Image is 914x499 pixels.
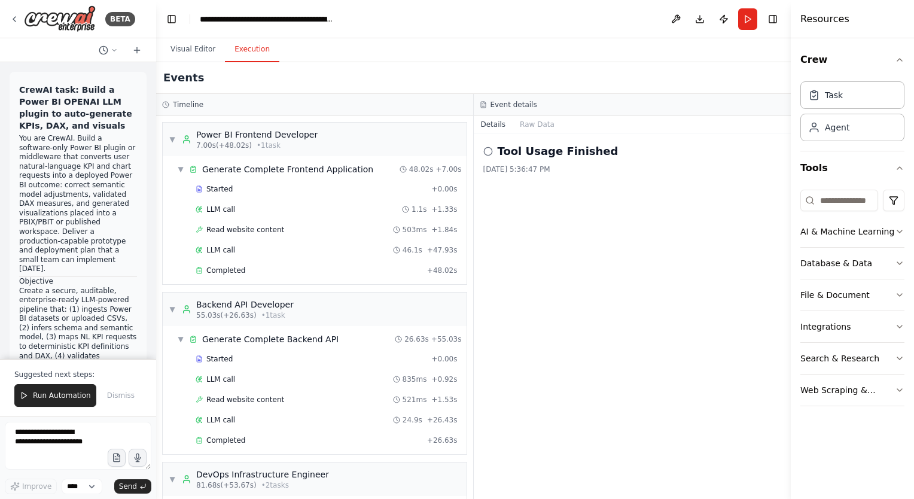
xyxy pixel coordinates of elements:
button: Search & Research [800,343,904,374]
button: Hide right sidebar [764,11,781,28]
span: LLM call [206,245,235,255]
button: Raw Data [513,116,562,133]
button: Web Scraping & Browsing [800,375,904,406]
span: 1.1s [412,205,426,214]
div: Agent [825,121,849,133]
p: You are CrewAI. Build a software-only Power BI plugin or middleware that converts user natural-la... [19,134,137,274]
div: Search & Research [800,352,879,364]
span: + 48.02s [427,266,458,275]
span: Started [206,184,233,194]
span: Improve [22,482,51,491]
span: + 1.84s [431,225,457,235]
h2: Tool Usage Finished [498,143,619,160]
div: File & Document [800,289,870,301]
span: + 47.93s [427,245,458,255]
button: Integrations [800,311,904,342]
span: Run Automation [33,391,91,400]
button: File & Document [800,279,904,311]
span: Read website content [206,225,284,235]
span: 835ms [403,375,427,384]
span: 26.63s [404,334,429,344]
span: + 7.00s [435,165,461,174]
button: Execution [225,37,279,62]
div: DevOps Infrastructure Engineer [196,468,329,480]
span: + 26.63s [427,436,458,445]
h3: Timeline [173,100,203,109]
div: AI & Machine Learning [800,226,894,238]
button: AI & Machine Learning [800,216,904,247]
span: 81.68s (+53.67s) [196,480,257,490]
span: Completed [206,266,245,275]
h4: Objective [19,277,137,287]
div: Backend API Developer [196,299,294,311]
div: Power BI Frontend Developer [196,129,318,141]
span: 48.02s [409,165,434,174]
button: Send [114,479,151,494]
span: Started [206,354,233,364]
p: Suggested next steps: [14,370,142,379]
button: Database & Data [800,248,904,279]
span: • 1 task [257,141,281,150]
span: 55.03s (+26.63s) [196,311,257,320]
span: 521ms [403,395,427,404]
nav: breadcrumb [200,13,334,25]
span: Dismiss [107,391,135,400]
span: + 0.00s [431,354,457,364]
span: Read website content [206,395,284,404]
h3: Event details [490,100,537,109]
div: Tools [800,185,904,416]
span: 46.1s [403,245,422,255]
span: + 1.33s [431,205,457,214]
span: LLM call [206,415,235,425]
span: LLM call [206,205,235,214]
span: ▼ [169,474,176,484]
span: ▼ [177,334,184,344]
button: Start a new chat [127,43,147,57]
div: Web Scraping & Browsing [800,384,895,396]
div: Generate Complete Backend API [202,333,339,345]
h2: Events [163,69,204,86]
p: Create a secure, auditable, enterprise-ready LLM-powered pipeline that: (1) ingests Power BI data... [19,287,137,417]
span: ▼ [169,135,176,144]
div: Task [825,89,843,101]
span: + 1.53s [431,395,457,404]
span: 7.00s (+48.02s) [196,141,252,150]
span: + 55.03s [431,334,462,344]
button: Visual Editor [161,37,225,62]
span: Send [119,482,137,491]
button: Details [474,116,513,133]
button: Click to speak your automation idea [129,449,147,467]
span: ▼ [177,165,184,174]
span: Completed [206,436,245,445]
div: [DATE] 5:36:47 PM [483,165,782,174]
button: Dismiss [101,384,141,407]
div: Integrations [800,321,851,333]
span: 24.9s [403,415,422,425]
button: Improve [5,479,57,494]
div: Generate Complete Frontend Application [202,163,373,175]
span: • 1 task [261,311,285,320]
div: Crew [800,77,904,151]
button: Crew [800,43,904,77]
h4: Resources [800,12,849,26]
span: 503ms [403,225,427,235]
span: + 0.00s [431,184,457,194]
span: + 26.43s [427,415,458,425]
span: • 2 task s [261,480,289,490]
div: Database & Data [800,257,872,269]
button: Upload files [108,449,126,467]
span: ▼ [169,305,176,314]
span: LLM call [206,375,235,384]
button: Run Automation [14,384,96,407]
h3: CrewAI task: Build a Power BI OPENAI LLM plugin to auto-generate KPIs, DAX, and visuals [19,84,137,132]
span: + 0.92s [431,375,457,384]
img: Logo [24,5,96,32]
button: Hide left sidebar [163,11,180,28]
div: BETA [105,12,135,26]
button: Tools [800,151,904,185]
button: Switch to previous chat [94,43,123,57]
